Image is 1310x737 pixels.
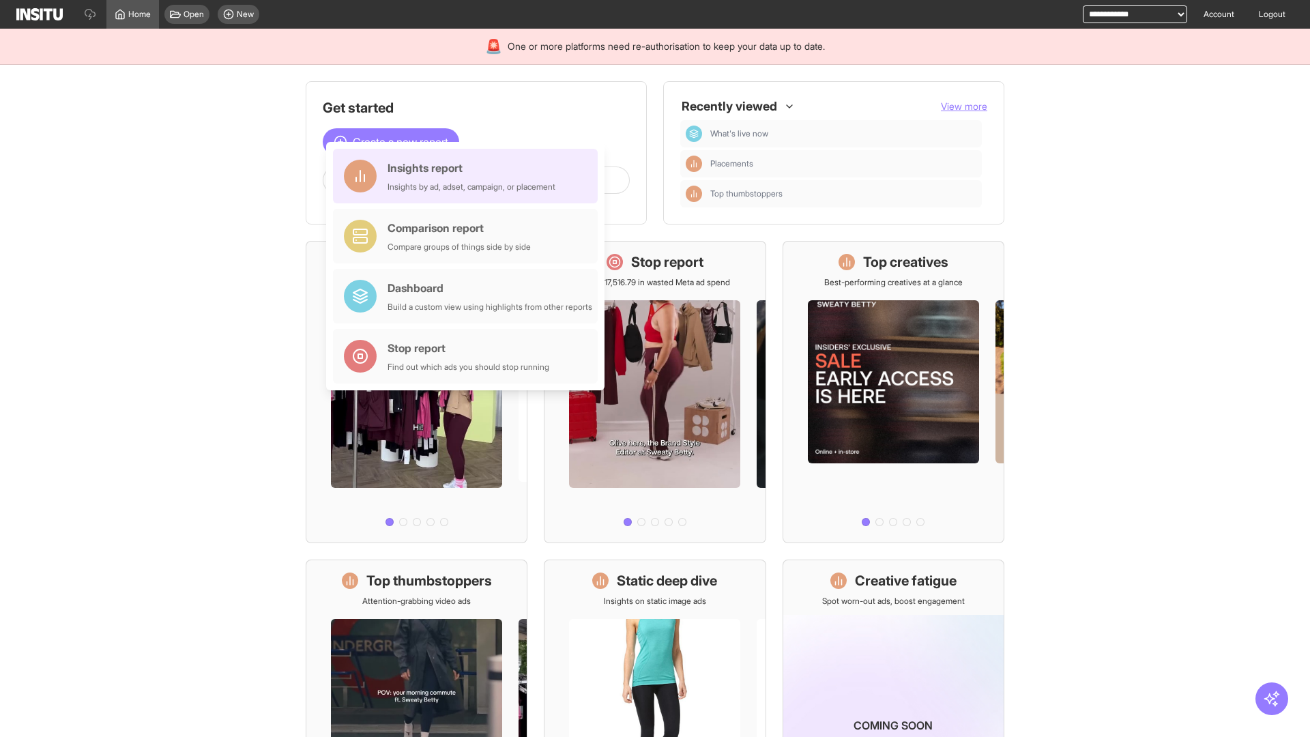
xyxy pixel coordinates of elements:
div: Build a custom view using highlights from other reports [388,302,592,313]
div: Insights by ad, adset, campaign, or placement [388,182,555,192]
span: What's live now [710,128,976,139]
div: Dashboard [388,280,592,296]
span: Create a new report [353,134,448,150]
p: Attention-grabbing video ads [362,596,471,607]
span: Top thumbstoppers [710,188,783,199]
button: View more [941,100,987,113]
span: Placements [710,158,753,169]
button: Create a new report [323,128,459,156]
div: Insights [686,186,702,202]
div: Insights [686,156,702,172]
h1: Static deep dive [617,571,717,590]
span: One or more platforms need re-authorisation to keep your data up to date. [508,40,825,53]
h1: Get started [323,98,630,117]
div: 🚨 [485,37,502,56]
span: New [237,9,254,20]
span: What's live now [710,128,768,139]
div: Dashboard [686,126,702,142]
a: Top creativesBest-performing creatives at a glance [783,241,1004,543]
a: What's live nowSee all active ads instantly [306,241,527,543]
span: Open [184,9,204,20]
p: Save £17,516.79 in wasted Meta ad spend [580,277,730,288]
div: Compare groups of things side by side [388,242,531,252]
p: Best-performing creatives at a glance [824,277,963,288]
div: Comparison report [388,220,531,236]
span: Top thumbstoppers [710,188,976,199]
div: Insights report [388,160,555,176]
h1: Stop report [631,252,703,272]
div: Find out which ads you should stop running [388,362,549,373]
p: Insights on static image ads [604,596,706,607]
a: Stop reportSave £17,516.79 in wasted Meta ad spend [544,241,766,543]
span: Home [128,9,151,20]
span: Placements [710,158,976,169]
h1: Top creatives [863,252,948,272]
h1: Top thumbstoppers [366,571,492,590]
div: Stop report [388,340,549,356]
span: View more [941,100,987,112]
img: Logo [16,8,63,20]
